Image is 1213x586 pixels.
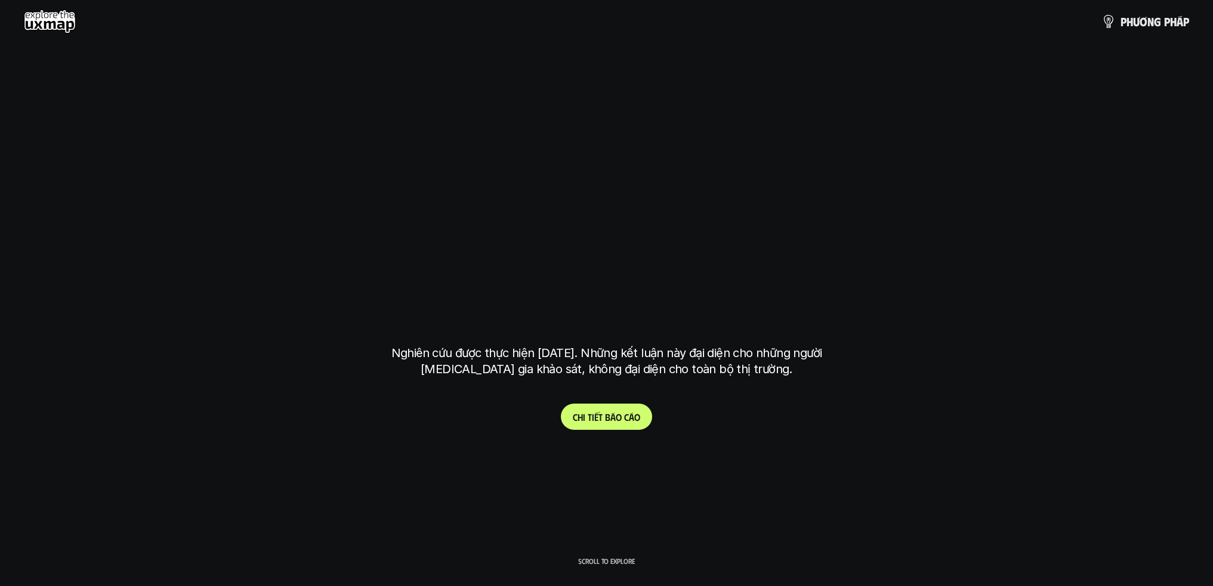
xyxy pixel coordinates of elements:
[578,411,583,423] span: h
[1126,15,1133,28] span: h
[1140,15,1147,28] span: ơ
[578,557,635,565] p: Scroll to explore
[573,411,578,423] span: C
[383,345,831,377] p: Nghiên cứu được thực hiện [DATE]. Những kết luận này đại diện cho những người [MEDICAL_DATA] gia ...
[1133,15,1140,28] span: ư
[605,411,610,423] span: b
[1101,10,1189,33] a: phươngpháp
[1164,15,1170,28] span: p
[561,404,652,430] a: Chitiếtbáocáo
[624,411,629,423] span: c
[634,411,640,423] span: o
[629,411,634,423] span: á
[1154,15,1161,28] span: g
[1177,15,1183,28] span: á
[394,269,819,319] h1: tại [GEOGRAPHIC_DATA]
[1183,15,1189,28] span: p
[592,411,594,423] span: i
[610,411,616,423] span: á
[1170,15,1177,28] span: h
[598,411,603,423] span: t
[583,411,585,423] span: i
[389,175,825,225] h1: phạm vi công việc của
[616,411,622,423] span: o
[588,411,592,423] span: t
[1147,15,1154,28] span: n
[594,411,598,423] span: ế
[1121,15,1126,28] span: p
[566,145,656,159] h6: Kết quả nghiên cứu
